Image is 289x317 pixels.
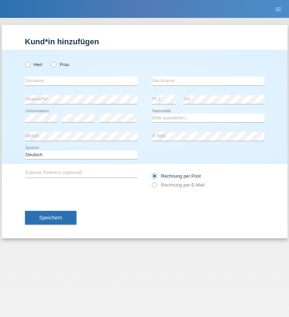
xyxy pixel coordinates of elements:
[25,211,76,224] button: Speichern
[152,173,156,182] input: Rechnung per Post
[271,7,285,11] a: menu
[25,62,43,67] label: Herr
[152,182,156,191] input: Rechnung per E-Mail
[152,182,205,188] label: Rechnung per E-Mail
[51,62,56,66] input: Frau
[25,62,30,66] input: Herr
[39,215,62,221] span: Speichern
[275,6,282,13] i: menu
[51,62,69,67] label: Frau
[152,173,201,179] label: Rechnung per Post
[25,37,264,46] h1: Kund*in hinzufügen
